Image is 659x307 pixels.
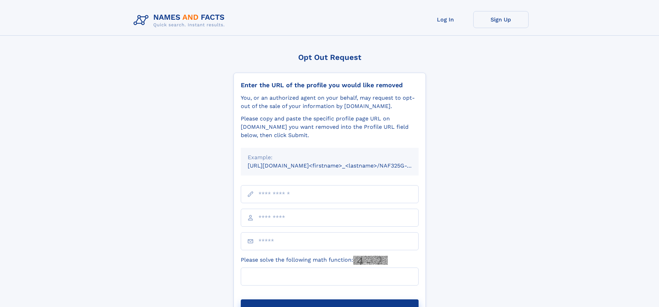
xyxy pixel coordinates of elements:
[248,153,412,162] div: Example:
[234,53,426,62] div: Opt Out Request
[241,256,388,265] label: Please solve the following math function:
[418,11,473,28] a: Log In
[241,94,419,110] div: You, or an authorized agent on your behalf, may request to opt-out of the sale of your informatio...
[473,11,529,28] a: Sign Up
[241,81,419,89] div: Enter the URL of the profile you would like removed
[241,115,419,139] div: Please copy and paste the specific profile page URL on [DOMAIN_NAME] you want removed into the Pr...
[131,11,230,30] img: Logo Names and Facts
[248,162,432,169] small: [URL][DOMAIN_NAME]<firstname>_<lastname>/NAF325G-xxxxxxxx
